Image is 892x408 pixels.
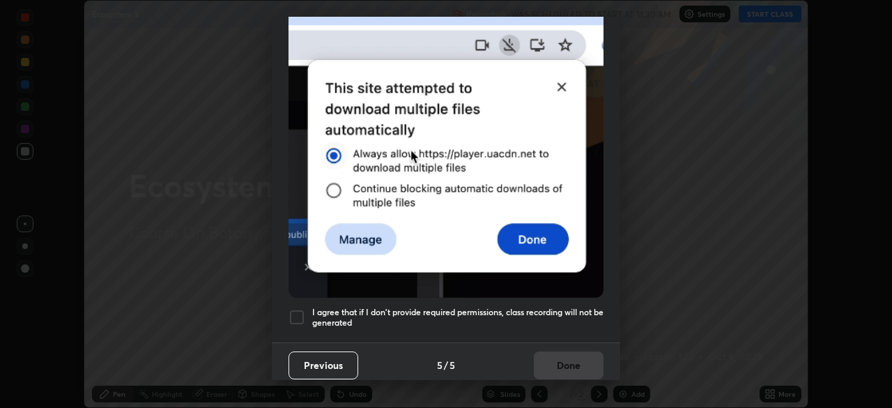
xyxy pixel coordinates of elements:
[444,358,448,372] h4: /
[449,358,455,372] h4: 5
[312,307,603,328] h5: I agree that if I don't provide required permissions, class recording will not be generated
[437,358,443,372] h4: 5
[289,352,358,379] button: Previous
